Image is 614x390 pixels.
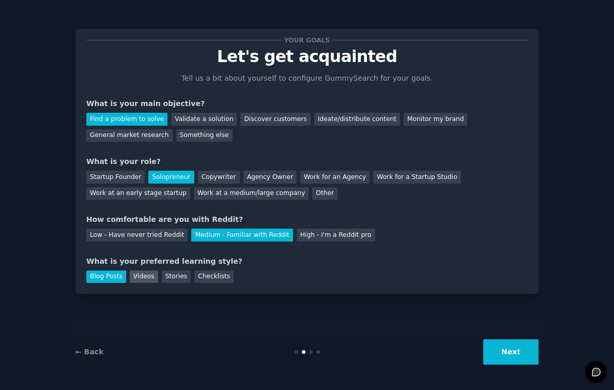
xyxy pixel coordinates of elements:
div: Blog Posts [86,271,126,283]
div: How comfortable are you with Reddit? [86,214,528,225]
div: What is your role? [86,156,528,167]
div: Work at a medium/large company [194,187,309,200]
div: Solopreneur [148,171,194,184]
span: Your goals [282,35,332,46]
div: What is your main objective? [86,98,528,109]
p: Let's get acquainted [86,48,528,66]
div: Something else [176,129,233,142]
div: Copywriter [198,171,240,184]
div: Find a problem to solve [86,113,167,126]
div: Other [312,187,337,200]
div: Work for an Agency [300,171,370,184]
div: Ideate/distribute content [314,113,400,126]
div: Checklists [194,271,234,283]
button: Next [483,339,539,365]
div: Validate a solution [171,113,237,126]
a: ← Back [75,348,103,356]
div: Work for a Startup Studio [373,171,461,184]
p: Tell us a bit about yourself to configure GummySearch for your goals. [177,73,437,84]
div: Monitor my brand [404,113,467,126]
div: Medium - Familiar with Reddit [191,229,293,242]
div: General market research [86,129,173,142]
div: Videos [130,271,158,283]
div: Stories [162,271,191,283]
div: Startup Founder [86,171,145,184]
div: Discover customers [240,113,310,126]
div: What is your preferred learning style? [86,256,528,267]
div: Work at an early stage startup [86,187,190,200]
div: High - I'm a Reddit pro [297,229,375,242]
div: Low - Have never tried Reddit [86,229,188,242]
div: Agency Owner [243,171,297,184]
